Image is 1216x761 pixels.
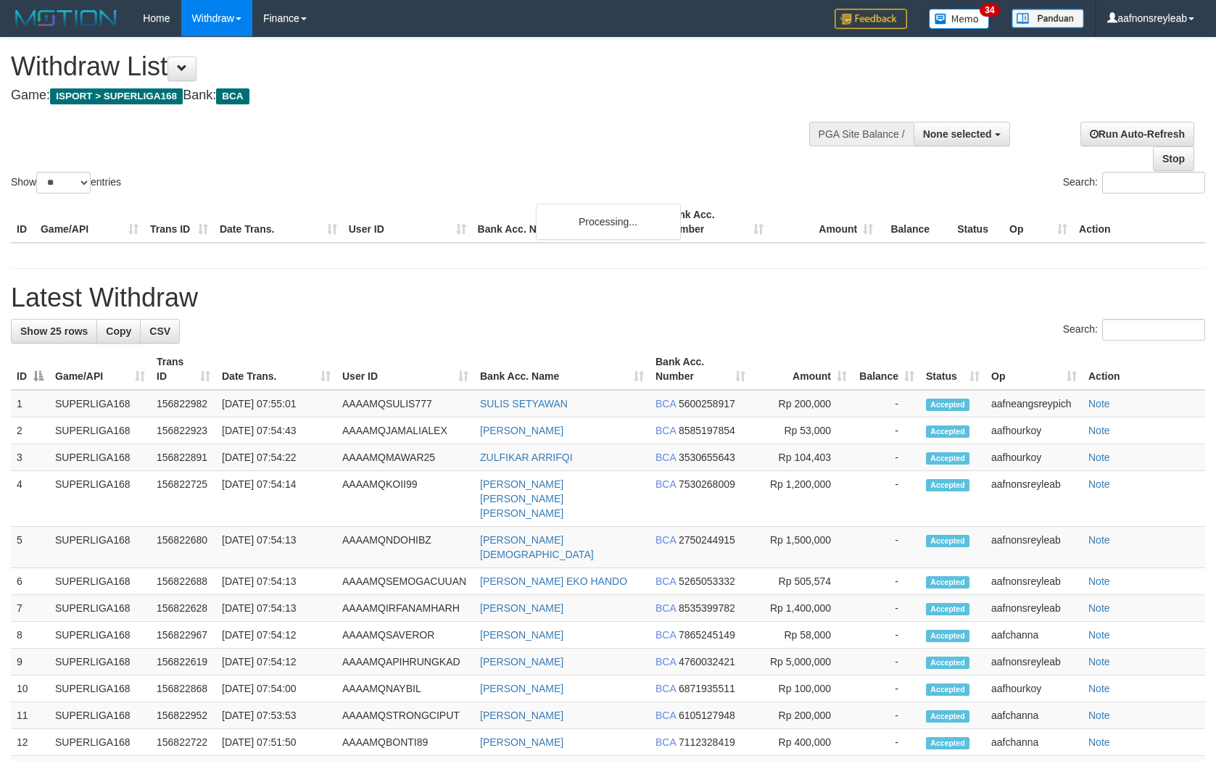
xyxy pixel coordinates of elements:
[1088,452,1110,463] a: Note
[336,471,474,527] td: AAAAMQKOII99
[853,417,920,444] td: -
[11,702,49,729] td: 11
[985,675,1083,702] td: aafhourkoy
[809,122,914,146] div: PGA Site Balance /
[216,527,336,568] td: [DATE] 07:54:13
[216,88,249,104] span: BCA
[151,568,216,595] td: 156822688
[151,675,216,702] td: 156822868
[144,201,214,243] th: Trans ID
[49,729,151,756] td: SUPERLIGA168
[11,349,49,390] th: ID: activate to sort column descending
[336,595,474,622] td: AAAAMQIRFANAMHARH
[655,534,676,546] span: BCA
[751,729,853,756] td: Rp 400,000
[11,201,35,243] th: ID
[655,736,676,748] span: BCA
[926,479,969,491] span: Accepted
[926,630,969,642] span: Accepted
[20,325,88,337] span: Show 25 rows
[336,568,474,595] td: AAAAMQSEMOGACUUAN
[1102,319,1205,341] input: Search:
[336,444,474,471] td: AAAAMQMAWAR25
[216,390,336,417] td: [DATE] 07:55:01
[655,425,676,436] span: BCA
[11,283,1205,312] h1: Latest Withdraw
[11,52,796,81] h1: Withdraw List
[985,471,1083,527] td: aafnonsreyleab
[480,534,594,560] a: [PERSON_NAME][DEMOGRAPHIC_DATA]
[336,649,474,675] td: AAAAMQAPIHRUNGKAD
[480,656,563,668] a: [PERSON_NAME]
[216,349,336,390] th: Date Trans.: activate to sort column ascending
[96,319,141,344] a: Copy
[751,444,853,471] td: Rp 104,403
[480,736,563,748] a: [PERSON_NAME]
[151,444,216,471] td: 156822891
[336,527,474,568] td: AAAAMQNDOHIBZ
[216,568,336,595] td: [DATE] 07:54:13
[679,710,735,721] span: Copy 6105127948 to clipboard
[985,595,1083,622] td: aafnonsreyleab
[480,575,627,587] a: [PERSON_NAME] EKO HANDO
[336,729,474,756] td: AAAAMQBONTI89
[149,325,170,337] span: CSV
[985,649,1083,675] td: aafnonsreyleab
[655,575,676,587] span: BCA
[1088,629,1110,641] a: Note
[1102,172,1205,194] input: Search:
[11,675,49,702] td: 10
[650,349,751,390] th: Bank Acc. Number: activate to sort column ascending
[926,452,969,465] span: Accepted
[1088,736,1110,748] a: Note
[679,398,735,409] span: Copy 5600258917 to clipboard
[655,478,676,490] span: BCA
[151,349,216,390] th: Trans ID: activate to sort column ascending
[751,675,853,702] td: Rp 100,000
[679,602,735,614] span: Copy 8535399782 to clipboard
[926,603,969,615] span: Accepted
[343,201,472,243] th: User ID
[49,622,151,649] td: SUPERLIGA168
[926,657,969,669] span: Accepted
[1063,172,1205,194] label: Search:
[920,349,985,390] th: Status: activate to sort column ascending
[216,675,336,702] td: [DATE] 07:54:00
[853,675,920,702] td: -
[751,390,853,417] td: Rp 200,000
[49,390,151,417] td: SUPERLIGA168
[480,683,563,694] a: [PERSON_NAME]
[11,649,49,675] td: 9
[853,649,920,675] td: -
[536,204,681,240] div: Processing...
[216,444,336,471] td: [DATE] 07:54:22
[923,128,992,140] span: None selected
[1088,425,1110,436] a: Note
[140,319,180,344] a: CSV
[336,349,474,390] th: User ID: activate to sort column ascending
[49,702,151,729] td: SUPERLIGA168
[926,683,969,696] span: Accepted
[480,710,563,721] a: [PERSON_NAME]
[11,595,49,622] td: 7
[853,702,920,729] td: -
[985,527,1083,568] td: aafnonsreyleab
[11,172,121,194] label: Show entries
[336,702,474,729] td: AAAAMQSTRONGCIPUT
[11,471,49,527] td: 4
[11,729,49,756] td: 12
[11,7,121,29] img: MOTION_logo.png
[853,622,920,649] td: -
[49,471,151,527] td: SUPERLIGA168
[214,201,343,243] th: Date Trans.
[1012,9,1084,28] img: panduan.png
[49,649,151,675] td: SUPERLIGA168
[216,595,336,622] td: [DATE] 07:54:13
[769,201,879,243] th: Amount
[106,325,131,337] span: Copy
[11,88,796,103] h4: Game: Bank:
[679,452,735,463] span: Copy 3530655643 to clipboard
[985,417,1083,444] td: aafhourkoy
[951,201,1004,243] th: Status
[679,736,735,748] span: Copy 7112328419 to clipboard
